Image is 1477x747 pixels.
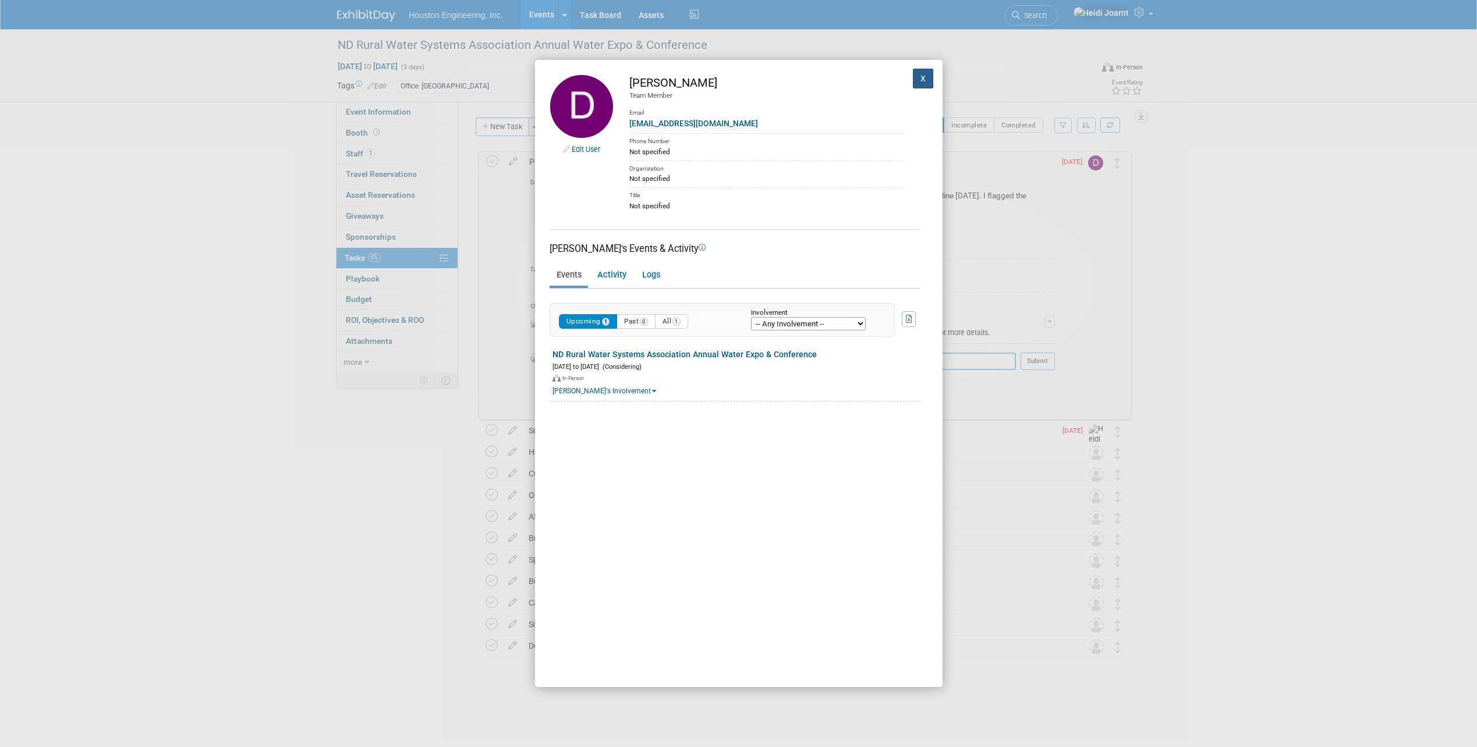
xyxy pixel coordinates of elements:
a: Edit User [572,145,600,154]
a: Events [550,265,588,286]
span: 1 [602,318,610,326]
button: X [913,69,934,88]
span: 1 [672,318,681,326]
div: Organization [629,161,904,174]
a: Activity [590,265,633,286]
div: Not specified [629,173,904,184]
div: Team Member [629,91,904,101]
button: Upcoming1 [559,314,618,329]
a: ND Rural Water Systems Association Annual Water Expo & Conference [552,350,817,359]
span: 0 [640,318,648,326]
div: [PERSON_NAME] [629,74,904,91]
span: In-Person [562,375,587,381]
button: Past0 [617,314,656,329]
div: Phone Number [629,133,904,147]
div: [PERSON_NAME]'s Events & Activity [550,242,919,255]
div: Involvement [751,310,877,317]
img: In-Person Event [552,375,561,382]
a: [PERSON_NAME]'s Involvement [552,387,656,395]
div: Email [629,101,904,118]
a: [EMAIL_ADDRESS][DOMAIN_NAME] [629,119,758,128]
button: All1 [655,314,688,329]
img: Dan Heitzman [550,74,614,138]
div: Not specified [629,147,904,157]
a: Logs [635,265,667,286]
div: [DATE] to [DATE] [552,361,919,372]
div: Title [629,187,904,201]
span: (Considering) [599,363,642,371]
div: Not specified [629,201,904,211]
